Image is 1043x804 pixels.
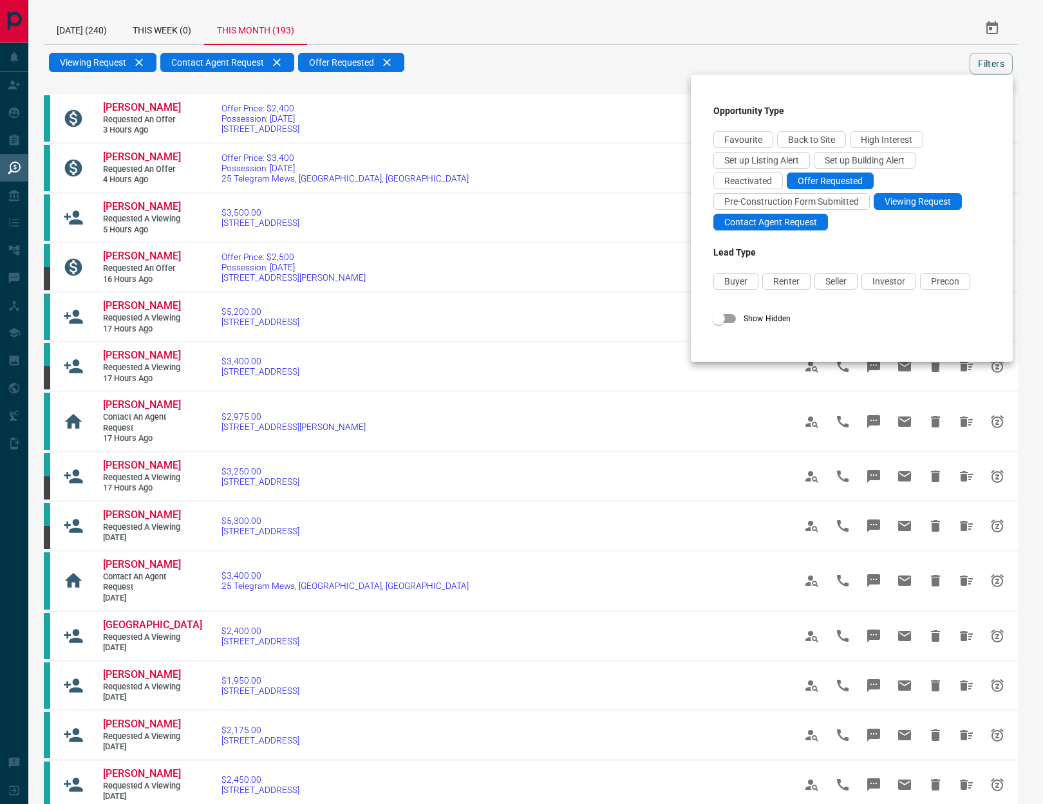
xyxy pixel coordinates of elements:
[724,135,762,145] span: Favourite
[713,214,828,230] div: Contact Agent Request
[713,173,783,189] div: Reactivated
[787,173,874,189] div: Offer Requested
[713,152,810,169] div: Set up Listing Alert
[713,193,870,210] div: Pre-Construction Form Submitted
[788,135,835,145] span: Back to Site
[777,131,846,148] div: Back to Site
[874,193,962,210] div: Viewing Request
[872,276,905,286] span: Investor
[724,217,817,227] span: Contact Agent Request
[724,155,799,165] span: Set up Listing Alert
[814,152,916,169] div: Set up Building Alert
[861,273,916,290] div: Investor
[724,176,772,186] span: Reactivated
[861,135,912,145] span: High Interest
[713,247,990,257] h3: Lead Type
[713,273,758,290] div: Buyer
[885,196,951,207] span: Viewing Request
[850,131,923,148] div: High Interest
[814,273,858,290] div: Seller
[724,196,859,207] span: Pre-Construction Form Submitted
[724,276,747,286] span: Buyer
[762,273,811,290] div: Renter
[713,131,773,148] div: Favourite
[773,276,800,286] span: Renter
[825,155,905,165] span: Set up Building Alert
[920,273,970,290] div: Precon
[713,106,990,116] h3: Opportunity Type
[744,313,791,324] span: Show Hidden
[931,276,959,286] span: Precon
[825,276,847,286] span: Seller
[798,176,863,186] span: Offer Requested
